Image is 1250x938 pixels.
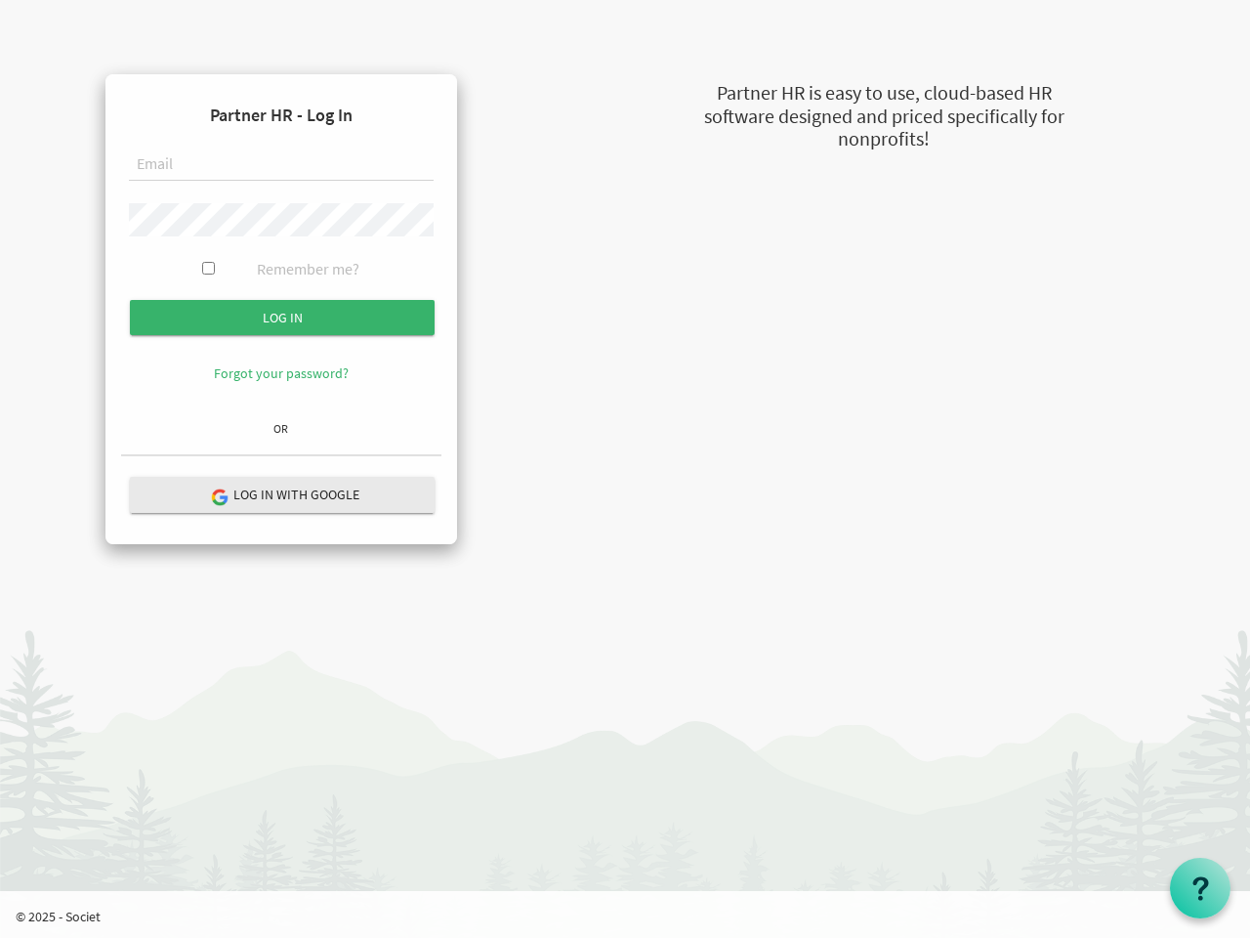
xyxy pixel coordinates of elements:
[130,477,435,513] button: Log in with Google
[605,103,1162,131] div: software designed and priced specifically for
[121,90,441,141] h4: Partner HR - Log In
[605,125,1162,153] div: nonprofits!
[130,300,435,335] input: Log in
[214,364,349,382] a: Forgot your password?
[210,488,228,505] img: google-logo.png
[16,907,1250,926] p: © 2025 - Societ
[129,149,434,182] input: Email
[257,258,359,280] label: Remember me?
[605,79,1162,107] div: Partner HR is easy to use, cloud-based HR
[121,422,441,435] h6: OR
